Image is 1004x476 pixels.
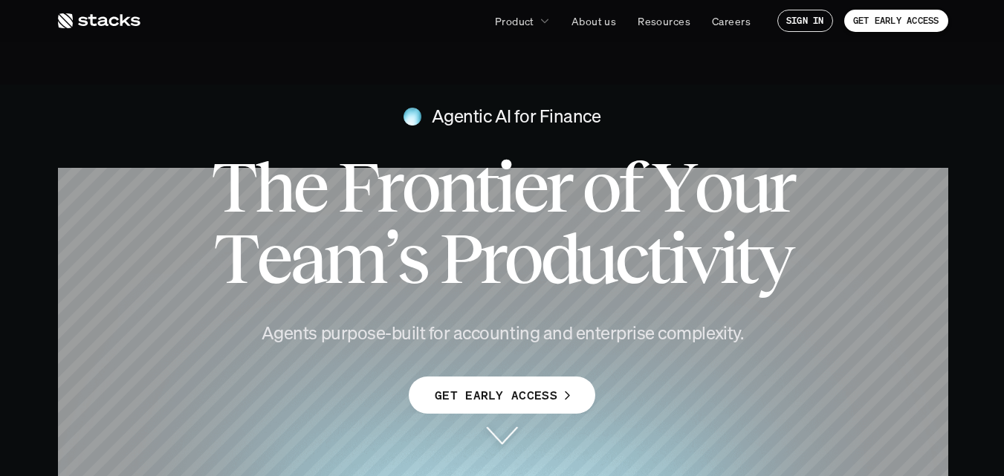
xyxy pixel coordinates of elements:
[409,376,595,414] a: GET EARLY ACCESS
[652,151,694,223] span: Y
[668,223,684,294] span: i
[712,13,751,29] p: Careers
[577,223,615,294] span: u
[401,151,437,223] span: o
[495,13,534,29] p: Product
[694,151,730,223] span: o
[439,223,479,294] span: P
[757,223,791,294] span: y
[256,223,289,294] span: e
[475,151,496,223] span: t
[293,151,326,223] span: e
[254,151,292,223] span: h
[582,151,618,223] span: o
[647,223,667,294] span: t
[323,223,384,294] span: m
[479,223,504,294] span: r
[545,151,570,223] span: r
[777,10,833,32] a: SIGN IN
[337,151,376,223] span: F
[397,223,427,294] span: s
[376,151,401,223] span: r
[615,223,647,294] span: c
[563,7,625,34] a: About us
[235,321,770,346] h4: Agents purpose-built for accounting and enterprise complexity.
[618,151,640,223] span: f
[768,151,793,223] span: r
[786,16,824,26] p: SIGN IN
[290,223,323,294] span: a
[540,223,577,294] span: d
[384,223,397,294] span: ’
[844,10,948,32] a: GET EARLY ACCESS
[703,7,760,34] a: Careers
[571,13,616,29] p: About us
[504,223,540,294] span: o
[684,223,719,294] span: v
[719,223,735,294] span: i
[735,223,756,294] span: t
[513,151,545,223] span: e
[435,385,557,406] p: GET EARLY ACCESS
[731,151,768,223] span: u
[437,151,475,223] span: n
[432,104,600,129] h4: Agentic AI for Finance
[496,151,512,223] span: i
[213,223,256,294] span: T
[638,13,690,29] p: Resources
[853,16,939,26] p: GET EARLY ACCESS
[629,7,699,34] a: Resources
[211,151,254,223] span: T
